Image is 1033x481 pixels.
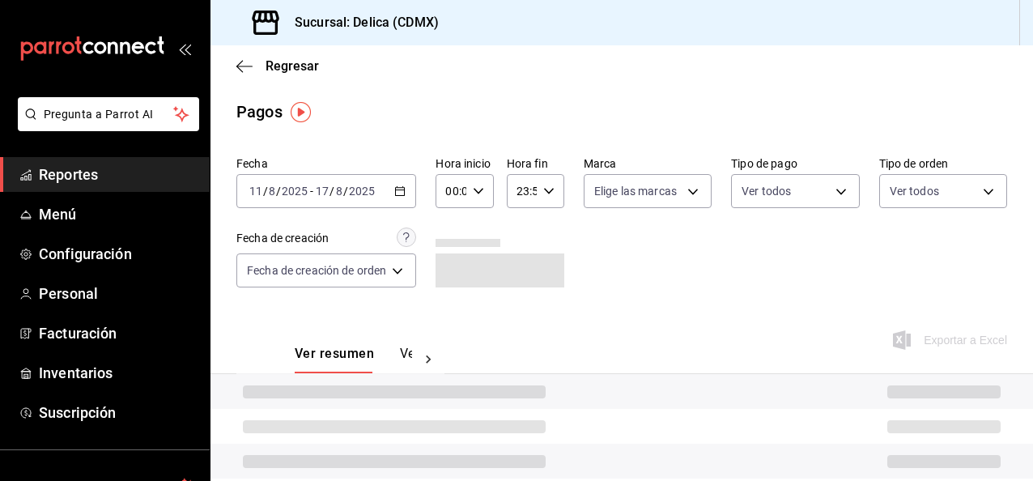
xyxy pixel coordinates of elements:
[39,402,197,424] span: Suscripción
[291,102,311,122] img: Tooltip marker
[594,183,677,199] span: Elige las marcas
[247,262,386,279] span: Fecha de creación de orden
[236,230,329,247] div: Fecha de creación
[276,185,281,198] span: /
[236,158,416,169] label: Fecha
[507,158,564,169] label: Hora fin
[11,117,199,134] a: Pregunta a Parrot AI
[178,42,191,55] button: open_drawer_menu
[584,158,712,169] label: Marca
[249,185,263,198] input: --
[39,164,197,185] span: Reportes
[343,185,348,198] span: /
[890,183,939,199] span: Ver todos
[266,58,319,74] span: Regresar
[879,158,1007,169] label: Tipo de orden
[281,185,308,198] input: ----
[315,185,329,198] input: --
[18,97,199,131] button: Pregunta a Parrot AI
[39,322,197,344] span: Facturación
[295,346,374,373] button: Ver resumen
[39,203,197,225] span: Menú
[282,13,439,32] h3: Sucursal: Delica (CDMX)
[436,158,493,169] label: Hora inicio
[731,158,859,169] label: Tipo de pago
[268,185,276,198] input: --
[295,346,412,373] div: navigation tabs
[236,100,283,124] div: Pagos
[44,106,174,123] span: Pregunta a Parrot AI
[400,346,461,373] button: Ver pagos
[263,185,268,198] span: /
[742,183,791,199] span: Ver todos
[39,283,197,304] span: Personal
[335,185,343,198] input: --
[329,185,334,198] span: /
[348,185,376,198] input: ----
[39,362,197,384] span: Inventarios
[39,243,197,265] span: Configuración
[310,185,313,198] span: -
[236,58,319,74] button: Regresar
